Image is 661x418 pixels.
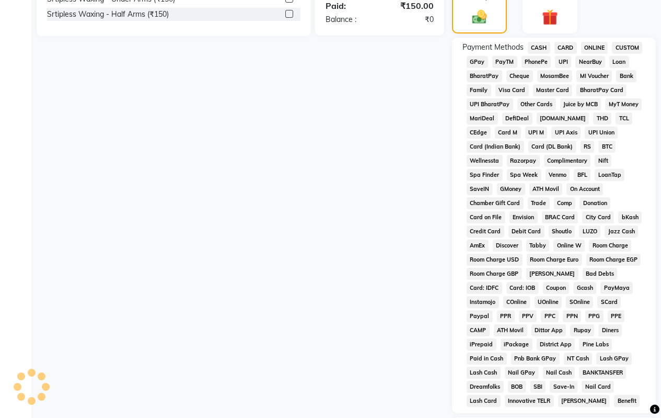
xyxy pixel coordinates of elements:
span: Paypal [467,310,493,322]
span: ATH Movil [494,324,527,336]
span: Jazz Cash [605,225,638,238]
span: Nail Cash [543,367,575,379]
span: Rupay [570,324,594,336]
span: UPI BharatPay [467,98,513,110]
span: PPN [563,310,581,322]
span: Spa Week [507,169,541,181]
span: AmEx [467,240,489,252]
span: Envision [509,211,538,223]
span: UPI M [525,127,548,139]
span: Loan [609,56,629,68]
span: Master Card [533,84,573,96]
img: _cash.svg [468,8,492,25]
span: BOB [508,381,526,393]
span: Complimentary [544,155,591,167]
span: Online W [553,240,585,252]
span: SCard [597,296,621,308]
span: Nift [595,155,611,167]
span: Lash Cash [467,367,501,379]
span: CARD [554,42,577,54]
span: Instamojo [467,296,499,308]
span: LoanTap [595,169,624,181]
span: [DOMAIN_NAME] [537,112,589,125]
span: iPackage [501,338,532,351]
span: MyT Money [605,98,642,110]
span: UOnline [535,296,562,308]
span: BharatPay Card [576,84,627,96]
span: MI Voucher [576,70,612,82]
span: NT Cash [564,353,593,365]
span: Payment Methods [462,42,524,53]
span: MosamBee [537,70,573,82]
span: UPI Axis [551,127,581,139]
span: Wellnessta [467,155,503,167]
span: Nail GPay [505,367,539,379]
span: MariDeal [467,112,498,125]
span: Tabby [526,240,550,252]
span: CAMP [467,324,490,336]
span: [PERSON_NAME] [526,268,578,280]
span: PhonePe [521,56,551,68]
span: bKash [618,211,642,223]
span: PPV [519,310,537,322]
span: UPI [555,56,571,68]
span: Visa Card [495,84,529,96]
span: PayTM [492,56,517,68]
span: PayMaya [600,282,633,294]
span: Paid in Cash [467,353,507,365]
span: Pine Labs [579,338,612,351]
span: Save-In [550,381,577,393]
span: Gcash [573,282,596,294]
span: LUZO [579,225,600,238]
span: Card (DL Bank) [528,141,576,153]
span: BRAC Card [542,211,578,223]
span: Dittor App [531,324,566,336]
span: GMoney [497,183,525,195]
span: Room Charge [589,240,631,252]
span: City Card [582,211,614,223]
span: Lash Card [467,395,501,407]
span: RS [581,141,595,153]
span: Card M [495,127,521,139]
span: PPR [497,310,515,322]
span: SaveIN [467,183,493,195]
span: COnline [503,296,530,308]
span: Debit Card [508,225,544,238]
span: Donation [579,197,610,209]
span: BANKTANSFER [579,367,626,379]
span: Venmo [546,169,570,181]
span: Pnb Bank GPay [511,353,560,365]
span: Room Charge USD [467,254,523,266]
span: Dreamfolks [467,381,504,393]
span: Bank [616,70,636,82]
span: CEdge [467,127,491,139]
span: NearBuy [575,56,605,68]
div: Srtipless Waxing - Half Arms (₹150) [47,9,169,20]
span: Spa Finder [467,169,503,181]
span: Cheque [506,70,533,82]
span: Lash GPay [596,353,632,365]
span: Comp [554,197,576,209]
span: Nail Card [582,381,614,393]
span: GPay [467,56,488,68]
span: Discover [493,240,522,252]
span: Room Charge GBP [467,268,522,280]
span: Coupon [543,282,570,294]
span: Innovative TELR [505,395,554,407]
span: BTC [598,141,616,153]
span: Trade [528,197,550,209]
span: ATH Movil [529,183,563,195]
span: Chamber Gift Card [467,197,524,209]
span: SBI [530,381,546,393]
span: Razorpay [507,155,540,167]
span: TCL [616,112,632,125]
span: Credit Card [467,225,504,238]
span: iPrepaid [467,338,496,351]
span: PPC [541,310,559,322]
span: Card: IOB [506,282,539,294]
span: District App [537,338,575,351]
span: CASH [528,42,550,54]
span: BharatPay [467,70,502,82]
span: Other Cards [517,98,556,110]
span: Benefit [614,395,640,407]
